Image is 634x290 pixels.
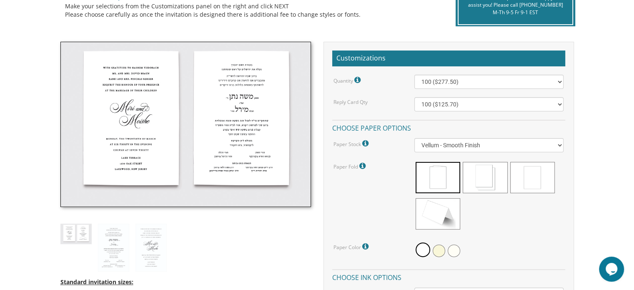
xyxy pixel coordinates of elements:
[599,257,626,282] iframe: chat widget
[332,269,565,284] h4: Choose ink options
[60,224,92,244] img: style1_thumb2.jpg
[60,278,133,286] span: Standard invitation sizes:
[332,120,565,134] h4: Choose paper options
[333,161,368,171] label: Paper Fold
[333,98,368,106] label: Reply Card Qty
[332,50,565,66] h2: Customizations
[98,224,129,272] img: style1_heb.jpg
[333,138,371,149] label: Paper Stock
[65,2,436,19] div: Make your selections from the Customizations panel on the right and click NEXT Please choose care...
[333,75,363,86] label: Quantity
[333,241,371,252] label: Paper Color
[135,224,167,272] img: style1_eng.jpg
[60,42,311,207] img: style1_thumb2.jpg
